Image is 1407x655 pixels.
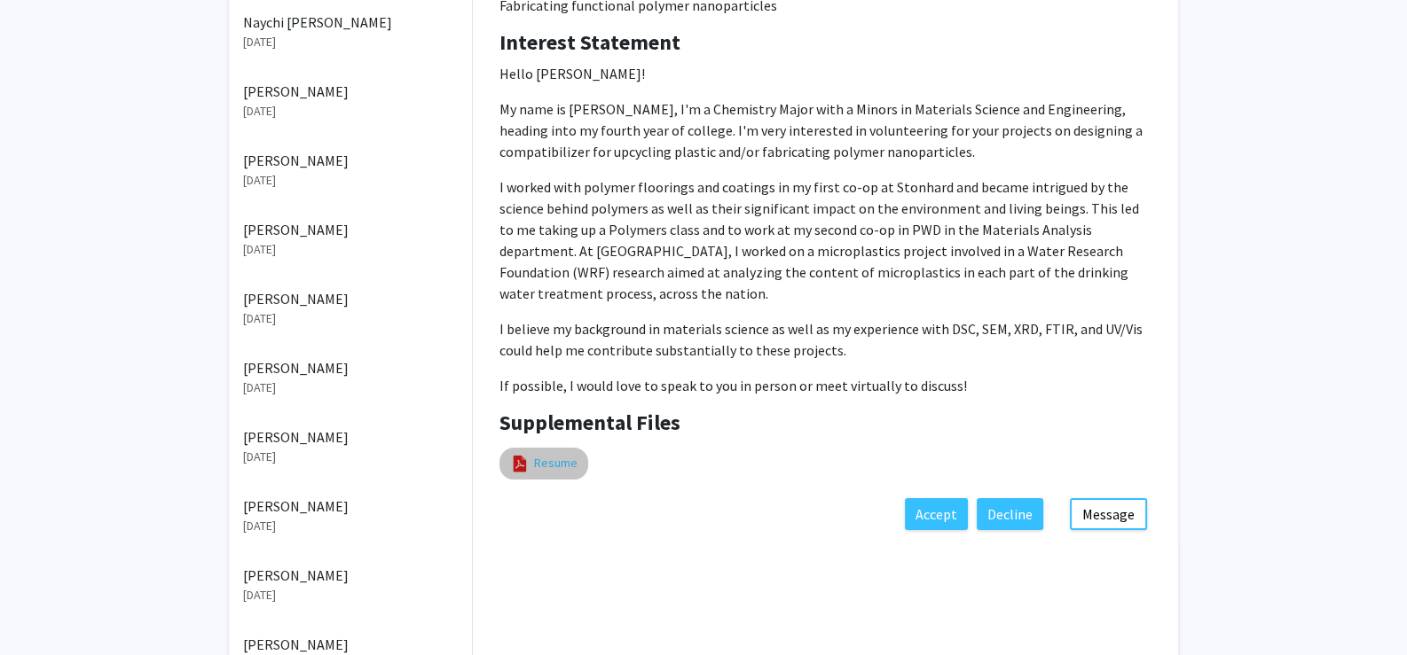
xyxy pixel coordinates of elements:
[243,378,458,397] p: [DATE]
[499,410,1152,436] h4: Supplemental Files
[243,150,458,171] p: [PERSON_NAME]
[243,586,458,604] p: [DATE]
[243,495,458,517] p: [PERSON_NAME]
[243,12,458,33] p: Naychi [PERSON_NAME]
[243,448,458,466] p: [DATE]
[499,318,1152,361] p: I believe my background in materials science as well as my experience with DSC, SEM, XRD, FTIR, a...
[243,240,458,259] p: [DATE]
[499,28,680,56] b: Interest Statement
[534,454,578,472] a: Resume
[243,288,458,309] p: [PERSON_NAME]
[243,219,458,240] p: [PERSON_NAME]
[905,498,968,530] button: Accept
[243,171,458,190] p: [DATE]
[243,81,458,102] p: [PERSON_NAME]
[243,517,458,535] p: [DATE]
[243,565,458,586] p: [PERSON_NAME]
[243,357,458,378] p: [PERSON_NAME]
[499,63,1152,84] p: Hello [PERSON_NAME]!
[243,102,458,121] p: [DATE]
[243,309,458,328] p: [DATE]
[243,33,458,51] p: [DATE]
[13,575,75,642] iframe: Chat
[499,98,1152,162] p: My name is [PERSON_NAME], I'm a Chemistry Major with a Minors in Materials Science and Engineerin...
[977,498,1043,530] button: Decline
[243,634,458,655] p: [PERSON_NAME]
[1070,498,1147,530] button: Message
[243,426,458,448] p: [PERSON_NAME]
[499,375,1152,396] p: If possible, I would love to speak to you in person or meet virtually to discuss!
[499,176,1152,304] p: I worked with polymer floorings and coatings in my first co-op at Stonhard and became intrigued b...
[510,454,530,473] img: pdf_icon.png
